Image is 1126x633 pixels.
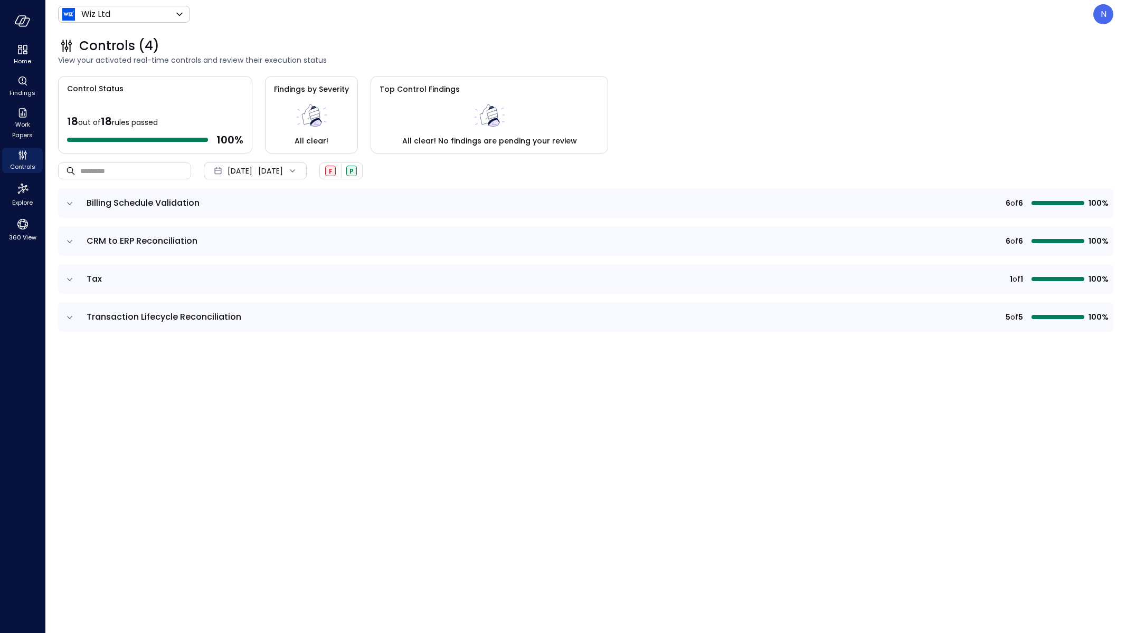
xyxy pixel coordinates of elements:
[1089,273,1107,285] span: 100%
[329,167,333,176] span: F
[9,232,36,243] span: 360 View
[1010,273,1013,285] span: 1
[380,84,460,94] span: Top Control Findings
[87,273,102,285] span: Tax
[1013,273,1020,285] span: of
[14,56,31,66] span: Home
[1020,273,1023,285] span: 1
[1018,311,1023,323] span: 5
[1006,235,1010,247] span: 6
[87,311,241,323] span: Transaction Lifecycle Reconciliation
[2,148,43,173] div: Controls
[2,179,43,209] div: Explore
[1101,8,1106,21] p: N
[64,198,75,209] button: expand row
[1093,4,1113,24] div: Noy Vadai
[2,42,43,68] div: Home
[1006,197,1010,209] span: 6
[2,105,43,141] div: Work Papers
[101,114,112,129] span: 18
[62,8,75,21] img: Icon
[87,197,200,209] span: Billing Schedule Validation
[112,117,158,128] span: rules passed
[274,84,349,94] span: Findings by Severity
[1018,197,1023,209] span: 6
[1089,197,1107,209] span: 100%
[6,119,39,140] span: Work Papers
[81,8,110,21] p: Wiz Ltd
[325,166,336,176] div: Failed
[79,37,159,54] span: Controls (4)
[228,165,252,177] span: [DATE]
[12,197,33,208] span: Explore
[64,236,75,247] button: expand row
[59,76,124,94] span: Control Status
[10,161,35,172] span: Controls
[1089,311,1107,323] span: 100%
[1006,311,1010,323] span: 5
[1010,235,1018,247] span: of
[295,135,328,147] span: All clear!
[64,312,75,323] button: expand row
[346,166,357,176] div: Passed
[1018,235,1023,247] span: 6
[78,117,101,128] span: out of
[2,215,43,244] div: 360 View
[1010,311,1018,323] span: of
[216,133,243,147] span: 100 %
[349,167,354,176] span: P
[2,74,43,99] div: Findings
[1089,235,1107,247] span: 100%
[87,235,197,247] span: CRM to ERP Reconciliation
[67,114,78,129] span: 18
[64,274,75,285] button: expand row
[402,135,577,147] span: All clear! No findings are pending your review
[10,88,35,98] span: Findings
[1010,197,1018,209] span: of
[58,54,1113,66] span: View your activated real-time controls and review their execution status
